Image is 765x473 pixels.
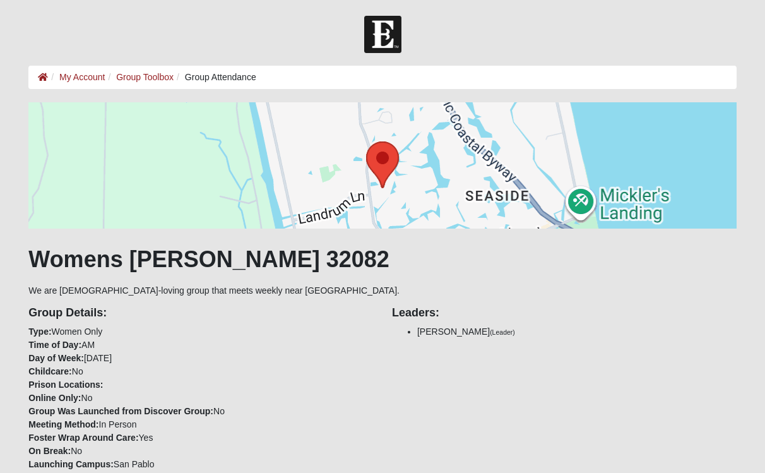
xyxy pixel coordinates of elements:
[417,325,737,338] li: [PERSON_NAME]
[28,326,51,337] strong: Type:
[28,446,71,456] strong: On Break:
[28,406,213,416] strong: Group Was Launched from Discover Group:
[28,393,81,403] strong: Online Only:
[28,380,103,390] strong: Prison Locations:
[28,353,84,363] strong: Day of Week:
[28,419,98,429] strong: Meeting Method:
[364,16,401,53] img: Church of Eleven22 Logo
[490,328,515,336] small: (Leader)
[59,72,105,82] a: My Account
[174,71,256,84] li: Group Attendance
[392,306,737,320] h4: Leaders:
[28,340,81,350] strong: Time of Day:
[28,433,138,443] strong: Foster Wrap Around Care:
[28,246,736,273] h1: Womens [PERSON_NAME] 32082
[116,72,174,82] a: Group Toolbox
[28,306,373,320] h4: Group Details:
[28,366,71,376] strong: Childcare:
